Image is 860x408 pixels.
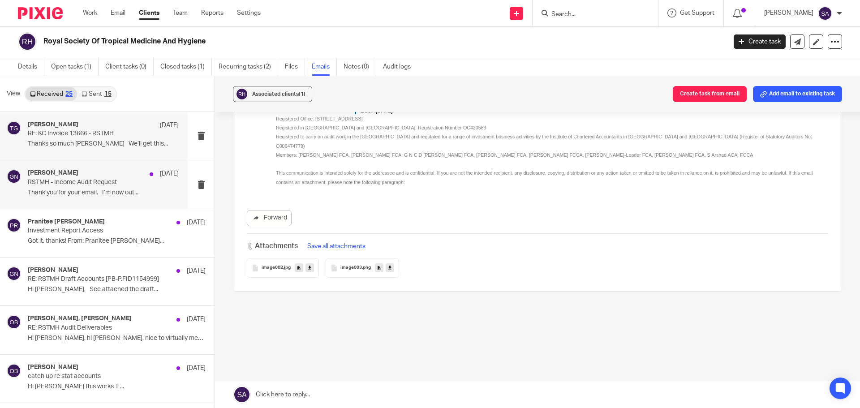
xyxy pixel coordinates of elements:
[262,265,283,271] span: image002
[28,130,149,137] p: RE: KC Invoice 13666 - RSTMH
[28,237,206,245] p: Got it, thanks! From: Pranitee [PERSON_NAME]...
[104,91,112,97] div: 15
[77,87,116,101] a: Sent15
[299,91,305,97] span: (1)
[160,121,179,130] p: [DATE]
[85,358,107,365] span: Partner
[83,9,97,17] a: Work
[18,7,63,19] img: Pixie
[139,9,159,17] a: Clients
[326,258,399,278] button: image003.png
[28,275,170,283] p: RE: RSTMH Draft Accounts [PB-P.FID1154999]
[247,210,292,226] a: Forward
[28,227,170,235] p: Investment Report Access
[247,241,298,251] h3: Attachments
[7,89,20,99] span: View
[28,121,78,129] h4: [PERSON_NAME]
[7,218,21,232] img: svg%3E
[26,87,77,101] a: Received25
[7,364,21,378] img: svg%3E
[187,315,206,324] p: [DATE]
[233,86,312,102] button: Associated clients(1)
[28,315,132,322] h4: [PERSON_NAME], [PERSON_NAME]
[51,58,99,76] a: Open tasks (1)
[28,189,179,197] p: Thank you for your email. I’m now out...
[18,58,44,76] a: Details
[340,265,362,271] span: image003
[680,10,714,16] span: Get Support
[237,9,261,17] a: Settings
[7,266,21,281] img: svg%3E
[85,373,133,402] a: [PERSON_NAME][EMAIL_ADDRESS][PERSON_NAME][DOMAIN_NAME]
[305,241,368,251] button: Save all attachments
[550,11,631,19] input: Search
[28,169,78,177] h4: [PERSON_NAME]
[235,87,249,101] img: svg%3E
[43,37,585,46] h2: Royal Society Of Tropical Medicine And Hygiene
[201,9,224,17] a: Reports
[28,383,206,391] p: Hi [PERSON_NAME] this works T ...
[111,9,125,17] a: Email
[764,9,813,17] p: [PERSON_NAME]
[85,351,145,359] span: [PERSON_NAME]
[28,266,78,274] h4: [PERSON_NAME]
[219,58,278,76] a: Recurring tasks (2)
[383,58,417,76] a: Audit logs
[28,218,105,226] h4: Pranitee [PERSON_NAME]
[173,9,188,17] a: Team
[105,58,154,76] a: Client tasks (0)
[247,258,319,278] button: image002.jpg
[312,58,337,76] a: Emails
[28,373,170,380] p: catch up re stat accounts
[187,266,206,275] p: [DATE]
[285,58,305,76] a: Files
[160,169,179,178] p: [DATE]
[28,140,179,148] p: Thanks so much [PERSON_NAME] We’ll get this...
[85,367,144,381] span: T [PHONE_NUMBER] E
[187,364,206,373] p: [DATE]
[673,86,747,102] button: Create task from email
[7,315,21,329] img: svg%3E
[65,91,73,97] div: 25
[160,58,212,76] a: Closed tasks (1)
[753,86,842,102] button: Add email to existing task
[18,32,37,51] img: svg%3E
[344,58,376,76] a: Notes (0)
[28,364,78,371] h4: [PERSON_NAME]
[818,6,832,21] img: svg%3E
[28,179,149,186] p: RSTMH - Income Audit Request
[28,335,206,342] p: Hi [PERSON_NAME], hi [PERSON_NAME], nice to virtually meet you...
[283,265,291,271] span: .jpg
[362,265,371,271] span: .png
[7,121,21,135] img: svg%3E
[34,164,51,171] a: Twitter
[252,91,305,97] span: Associated clients
[187,218,206,227] p: [DATE]
[734,34,786,49] a: Create task
[7,169,21,184] img: svg%3E
[85,374,133,402] span: [PERSON_NAME][EMAIL_ADDRESS][PERSON_NAME][DOMAIN_NAME]
[28,324,170,332] p: RE: RSTMH Audit Deliverables
[28,286,206,293] p: Hi [PERSON_NAME], See attached the draft...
